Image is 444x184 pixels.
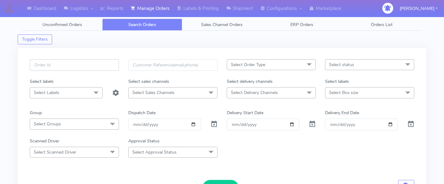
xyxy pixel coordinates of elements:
[325,78,349,85] label: Select labels
[42,22,82,28] span: Unconfirmed Orders
[128,138,160,144] label: Approval Status
[329,62,354,68] span: Select status
[30,110,42,116] label: Group
[325,110,359,116] label: Delivery End Date
[128,78,169,85] label: Select sales channels
[34,149,76,155] span: Select Scanned Driver
[395,2,442,15] button: [PERSON_NAME]
[128,59,218,71] input: Customer Reference(email,phone)
[231,90,278,96] span: Select Delivery Channels
[371,22,393,28] span: Orders List
[132,149,177,155] span: Select Approval Status
[128,22,156,28] span: Search Orders
[34,90,59,96] span: Select Labels
[22,19,422,31] ul: Tabs
[128,110,156,116] label: Dispatch Date
[290,22,313,28] span: ERP Orders
[34,121,61,127] span: Select Groups
[201,22,243,28] span: Sales Channel Orders
[227,78,273,85] label: Select delivery channels
[231,62,265,68] span: Select Order Type
[30,138,59,144] label: Scanned Driver
[30,59,119,71] input: Order Id
[227,110,263,116] label: Delivery Start Date
[18,34,52,44] button: Toggle Filters
[30,78,54,85] label: Select labels
[132,90,174,96] span: Select Sales Channels
[329,90,358,96] span: Select Box size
